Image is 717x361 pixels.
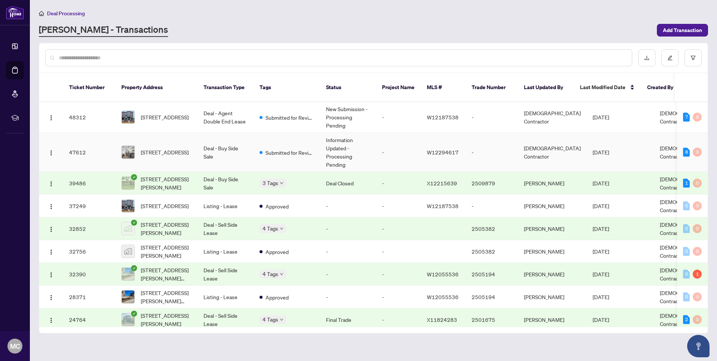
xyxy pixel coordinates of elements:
[6,6,24,19] img: logo
[466,308,518,331] td: 2501675
[141,266,192,282] span: [STREET_ADDRESS][PERSON_NAME][PERSON_NAME]
[263,270,278,278] span: 4 Tags
[122,200,134,212] img: thumbnail-img
[376,102,421,133] td: -
[466,195,518,217] td: -
[141,202,189,210] span: [STREET_ADDRESS]
[427,316,457,323] span: X11824283
[141,113,189,121] span: [STREET_ADDRESS]
[466,217,518,240] td: 2505382
[63,73,115,102] th: Ticket Number
[266,148,314,157] span: Submitted for Review
[683,113,690,122] div: 7
[320,195,376,217] td: -
[518,73,574,102] th: Last Updated By
[660,198,717,213] span: [DEMOGRAPHIC_DATA] Contractor
[320,240,376,263] td: -
[685,49,702,66] button: filter
[39,11,44,16] span: home
[466,73,518,102] th: Trade Number
[198,172,254,195] td: Deal - Buy Side Sale
[660,110,717,125] span: [DEMOGRAPHIC_DATA] Contractor
[266,293,289,301] span: Approved
[48,115,54,121] img: Logo
[141,175,192,191] span: [STREET_ADDRESS][PERSON_NAME]
[131,265,137,271] span: check-circle
[254,73,320,102] th: Tags
[39,23,168,37] a: [PERSON_NAME] - Transactions
[198,73,254,102] th: Transaction Type
[518,102,587,133] td: [DEMOGRAPHIC_DATA] Contractor
[131,311,137,317] span: check-circle
[45,111,57,123] button: Logo
[376,133,421,172] td: -
[693,148,702,157] div: 0
[122,313,134,326] img: thumbnail-img
[122,177,134,189] img: thumbnail-img
[660,145,717,160] span: [DEMOGRAPHIC_DATA] Contractor
[683,247,690,256] div: 0
[63,133,115,172] td: 47612
[657,24,708,37] button: Add Transaction
[593,316,609,323] span: [DATE]
[263,179,278,187] span: 3 Tags
[48,181,54,187] img: Logo
[518,308,587,331] td: [PERSON_NAME]
[141,311,192,328] span: [STREET_ADDRESS][PERSON_NAME]
[667,55,673,60] span: edit
[593,225,609,232] span: [DATE]
[660,289,717,304] span: [DEMOGRAPHIC_DATA] Contractor
[45,223,57,235] button: Logo
[593,248,609,255] span: [DATE]
[198,217,254,240] td: Deal - Sell Side Lease
[683,148,690,157] div: 8
[63,172,115,195] td: 39486
[320,217,376,240] td: -
[693,179,702,188] div: 0
[690,55,696,60] span: filter
[593,293,609,300] span: [DATE]
[63,217,115,240] td: 32852
[266,202,289,210] span: Approved
[466,102,518,133] td: -
[48,295,54,301] img: Logo
[376,195,421,217] td: -
[660,267,717,282] span: [DEMOGRAPHIC_DATA] Contractor
[593,271,609,277] span: [DATE]
[48,150,54,156] img: Logo
[466,286,518,308] td: 2505194
[63,240,115,263] td: 32756
[280,272,283,276] span: down
[320,172,376,195] td: Deal Closed
[660,176,717,191] span: [DEMOGRAPHIC_DATA] Contractor
[593,203,609,209] span: [DATE]
[427,149,459,156] span: W12294617
[280,227,283,230] span: down
[122,146,134,158] img: thumbnail-img
[122,291,134,303] img: thumbnail-img
[683,201,690,210] div: 0
[683,179,690,188] div: 1
[131,220,137,226] span: check-circle
[320,102,376,133] td: New Submission - Processing Pending
[48,317,54,323] img: Logo
[427,271,459,277] span: W12055536
[45,291,57,303] button: Logo
[198,308,254,331] td: Deal - Sell Side Lease
[280,318,283,321] span: down
[660,244,717,259] span: [DEMOGRAPHIC_DATA] Contractor
[122,111,134,123] img: thumbnail-img
[115,73,198,102] th: Property Address
[518,286,587,308] td: [PERSON_NAME]
[122,268,134,280] img: thumbnail-img
[687,335,710,357] button: Open asap
[198,102,254,133] td: Deal - Agent Double End Lease
[376,217,421,240] td: -
[683,292,690,301] div: 0
[45,245,57,257] button: Logo
[466,263,518,286] td: 2505194
[320,286,376,308] td: -
[376,308,421,331] td: -
[593,180,609,186] span: [DATE]
[131,174,137,180] span: check-circle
